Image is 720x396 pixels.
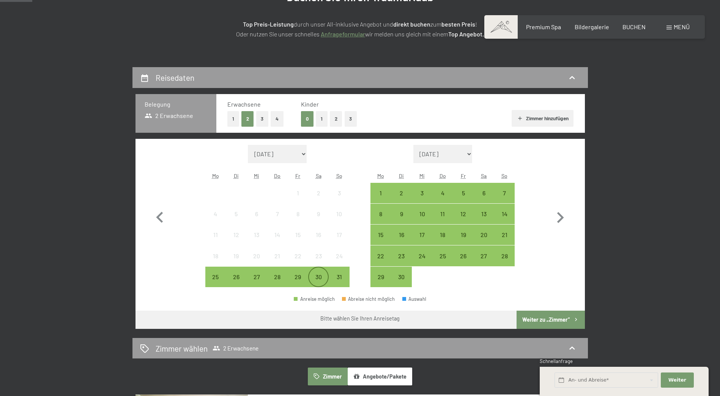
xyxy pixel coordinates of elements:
[301,111,314,127] button: 0
[474,245,494,266] div: Anreise möglich
[391,204,412,224] div: Anreise möglich
[268,232,287,251] div: 14
[370,183,391,203] div: Anreise möglich
[494,245,515,266] div: Sun Sep 28 2025
[329,232,348,251] div: 17
[308,368,347,385] button: Zimmer
[454,190,473,209] div: 5
[206,274,225,293] div: 25
[391,204,412,224] div: Tue Sep 09 2025
[453,245,473,266] div: Anreise möglich
[329,225,349,245] div: Anreise nicht möglich
[433,211,452,230] div: 11
[453,183,473,203] div: Anreise möglich
[256,111,269,127] button: 3
[474,204,494,224] div: Anreise möglich
[501,173,507,179] abbr: Sonntag
[226,267,246,287] div: Tue Aug 26 2025
[432,183,453,203] div: Anreise möglich
[246,267,267,287] div: Anreise möglich
[226,204,246,224] div: Anreise nicht möglich
[474,232,493,251] div: 20
[268,253,287,272] div: 21
[206,211,225,230] div: 4
[512,110,573,127] button: Zimmer hinzufügen
[495,211,514,230] div: 14
[432,245,453,266] div: Anreise möglich
[267,204,288,224] div: Anreise nicht möglich
[495,232,514,251] div: 21
[448,30,484,38] strong: Top Angebot.
[461,173,466,179] abbr: Freitag
[622,23,646,30] a: BUCHEN
[329,274,348,293] div: 31
[336,173,342,179] abbr: Sonntag
[453,245,473,266] div: Fri Sep 26 2025
[453,225,473,245] div: Anreise möglich
[243,20,294,28] strong: Top Preis-Leistung
[391,183,412,203] div: Anreise möglich
[474,183,494,203] div: Sat Sep 06 2025
[419,173,425,179] abbr: Mittwoch
[321,30,365,38] a: Anfrageformular
[149,145,171,288] button: Vorheriger Monat
[320,315,400,322] div: Bitte wählen Sie Ihren Anreisetag
[288,225,308,245] div: Fri Aug 15 2025
[432,204,453,224] div: Anreise möglich
[226,225,246,245] div: Anreise nicht möglich
[271,111,284,127] button: 4
[540,358,573,364] span: Schnellanfrage
[370,245,391,266] div: Anreise möglich
[433,190,452,209] div: 4
[392,253,411,272] div: 23
[246,245,267,266] div: Anreise nicht möglich
[226,267,246,287] div: Anreise möglich
[288,225,308,245] div: Anreise nicht möglich
[391,183,412,203] div: Tue Sep 02 2025
[661,372,693,388] button: Weiter
[412,183,432,203] div: Wed Sep 03 2025
[454,232,473,251] div: 19
[308,245,329,266] div: Anreise nicht möglich
[412,225,432,245] div: Anreise möglich
[345,111,357,127] button: 3
[575,23,609,30] span: Bildergalerie
[308,204,329,224] div: Anreise nicht möglich
[432,225,453,245] div: Thu Sep 18 2025
[170,19,550,39] p: durch unser All-inklusive Angebot und zum ! Oder nutzen Sie unser schnelles wir melden uns gleich...
[145,100,207,108] h3: Belegung
[412,204,432,224] div: Wed Sep 10 2025
[329,253,348,272] div: 24
[246,225,267,245] div: Anreise nicht möglich
[412,245,432,266] div: Wed Sep 24 2025
[481,173,487,179] abbr: Samstag
[454,253,473,272] div: 26
[309,232,328,251] div: 16
[226,245,246,266] div: Anreise nicht möglich
[412,183,432,203] div: Anreise möglich
[267,267,288,287] div: Thu Aug 28 2025
[288,267,308,287] div: Fri Aug 29 2025
[330,111,342,127] button: 2
[413,232,432,251] div: 17
[213,344,258,352] span: 2 Erwachsene
[432,225,453,245] div: Anreise möglich
[412,245,432,266] div: Anreise möglich
[274,173,280,179] abbr: Donnerstag
[227,211,246,230] div: 5
[370,204,391,224] div: Mon Sep 08 2025
[329,183,349,203] div: Anreise nicht möglich
[268,211,287,230] div: 7
[247,232,266,251] div: 13
[241,111,254,127] button: 2
[205,267,226,287] div: Mon Aug 25 2025
[391,225,412,245] div: Tue Sep 16 2025
[206,232,225,251] div: 11
[316,111,328,127] button: 1
[308,267,329,287] div: Sat Aug 30 2025
[205,225,226,245] div: Anreise nicht möglich
[288,267,308,287] div: Anreise möglich
[288,211,307,230] div: 8
[329,211,348,230] div: 10
[309,274,328,293] div: 30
